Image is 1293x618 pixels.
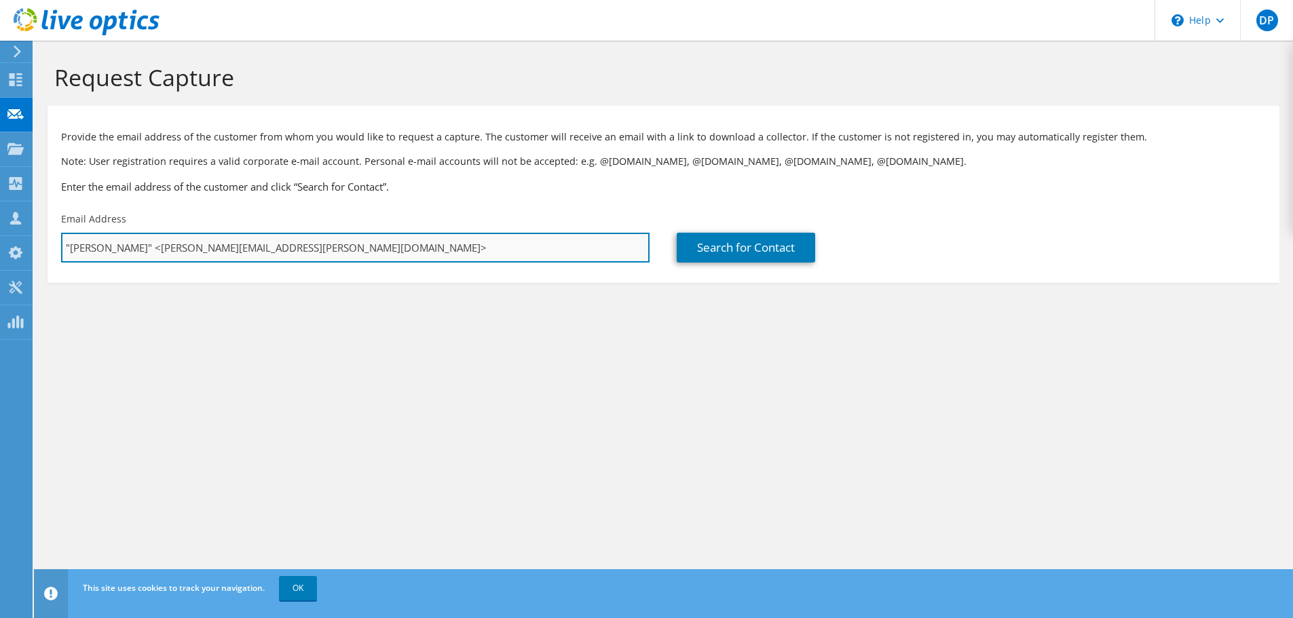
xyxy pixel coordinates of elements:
[61,212,126,226] label: Email Address
[1172,14,1184,26] svg: \n
[61,154,1266,169] p: Note: User registration requires a valid corporate e-mail account. Personal e-mail accounts will ...
[61,130,1266,144] p: Provide the email address of the customer from whom you would like to request a capture. The cust...
[677,233,815,263] a: Search for Contact
[54,63,1266,92] h1: Request Capture
[61,179,1266,194] h3: Enter the email address of the customer and click “Search for Contact”.
[630,239,646,256] keeper-lock: Open Keeper Popup
[83,582,265,594] span: This site uses cookies to track your navigation.
[1256,9,1278,31] span: DP
[279,576,317,600] a: OK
